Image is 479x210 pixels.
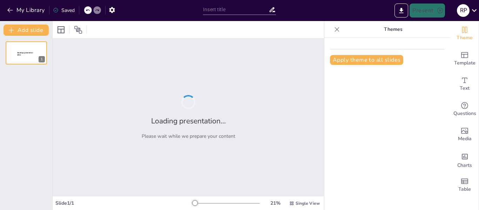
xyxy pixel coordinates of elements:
span: Template [454,59,475,67]
div: Add text boxes [451,72,479,97]
div: Saved [53,7,75,14]
span: Sendsteps presentation editor [17,52,33,56]
div: Add ready made slides [451,46,479,72]
p: Please wait while we prepare your content [142,133,235,140]
div: 1 [6,41,47,65]
button: Apply theme to all slides [330,55,403,65]
button: My Library [5,5,48,16]
span: Text [460,84,470,92]
div: Get real-time input from your audience [451,97,479,122]
button: Present [410,4,445,18]
span: Position [74,26,82,34]
div: Add a table [451,172,479,198]
div: Change the overall theme [451,21,479,46]
button: Add slide [4,25,49,36]
input: Insert title [203,5,269,15]
div: 1 [39,56,45,62]
span: Questions [453,110,476,117]
button: R P [457,4,470,18]
h2: Loading presentation... [151,116,226,126]
div: Layout [55,24,67,35]
div: R P [457,4,470,17]
button: Export to PowerPoint [394,4,408,18]
p: Themes [343,21,444,38]
span: Charts [457,162,472,169]
span: Theme [457,34,473,42]
span: Single View [296,201,320,206]
span: Media [458,135,472,143]
div: 21 % [267,200,284,206]
div: Slide 1 / 1 [55,200,193,206]
div: Add charts and graphs [451,147,479,172]
div: Add images, graphics, shapes or video [451,122,479,147]
span: Table [458,185,471,193]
